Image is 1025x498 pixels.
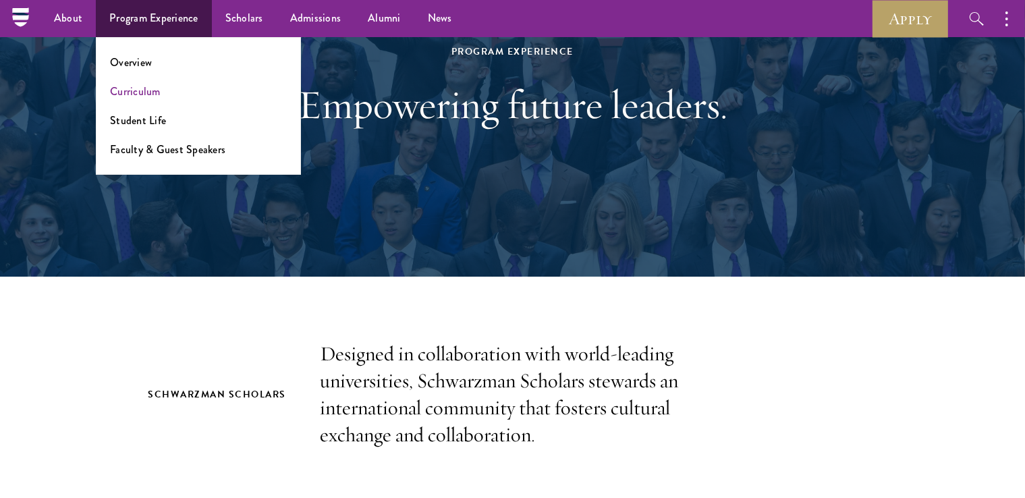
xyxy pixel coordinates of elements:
p: Designed in collaboration with world-leading universities, Schwarzman Scholars stewards an intern... [321,341,705,449]
h2: Schwarzman Scholars [148,386,294,403]
a: Curriculum [110,84,161,99]
a: Student Life [110,113,166,128]
a: Faculty & Guest Speakers [110,142,225,157]
div: Program Experience [280,43,746,60]
h1: Empowering future leaders. [280,80,746,129]
a: Overview [110,55,152,70]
